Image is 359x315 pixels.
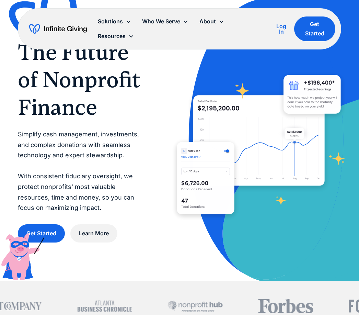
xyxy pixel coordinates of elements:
div: Resources [98,32,126,41]
img: fundraising star [329,152,345,165]
div: Who We Serve [137,14,194,29]
a: Get Started [18,224,65,243]
div: Solutions [98,17,123,26]
img: donation software for nonprofits [177,142,234,214]
div: About [199,17,216,26]
div: Who We Serve [142,17,180,26]
div: Solutions [92,14,137,29]
a: home [29,23,86,34]
p: Simplify cash management, investments, and complex donations with seamless technology and expert ... [18,129,149,213]
div: About [194,14,230,29]
a: Log In [274,22,289,36]
div: Resources [92,29,139,44]
img: nonprofit donation platform [193,95,325,186]
a: Get Started [294,16,335,41]
div: Log In [274,23,289,34]
a: Learn More [70,224,117,243]
h1: The Future of Nonprofit Finance [18,38,149,121]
